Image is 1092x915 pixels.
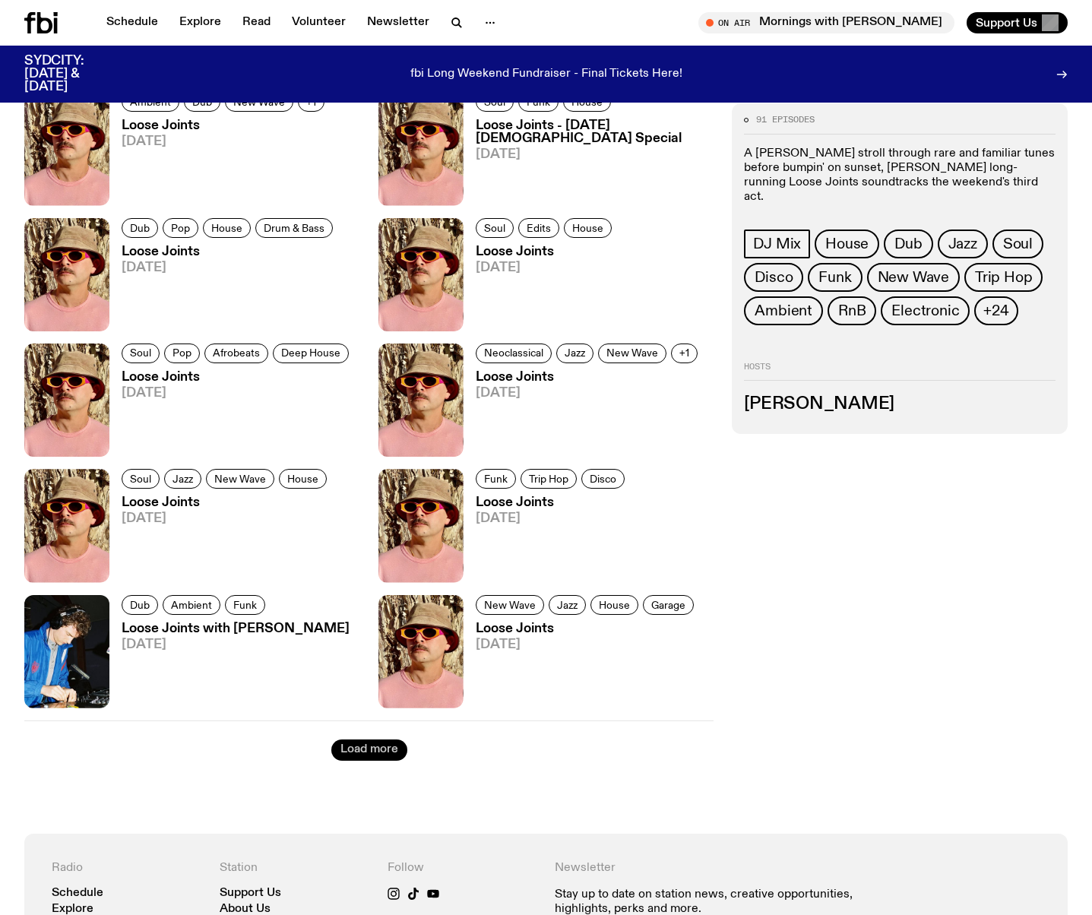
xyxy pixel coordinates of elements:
span: Drum & Bass [264,222,324,233]
span: House [211,222,242,233]
a: Dub [884,230,932,258]
span: Funk [233,599,257,610]
a: DJ Mix [744,230,810,258]
img: Tyson stands in front of a paperbark tree wearing orange sunglasses, a suede bucket hat and a pin... [24,469,109,582]
span: Funk [484,473,508,485]
a: Schedule [52,888,103,899]
a: Funk [476,469,516,489]
span: Disco [755,269,793,286]
span: Dub [894,236,922,252]
span: New Wave [484,599,536,610]
span: Pop [173,347,191,359]
img: Tyson stands in front of a paperbark tree wearing orange sunglasses, a suede bucket hat and a pin... [378,595,464,708]
span: [DATE] [122,638,350,651]
a: New Wave [476,595,544,615]
a: Volunteer [283,12,355,33]
span: Jazz [565,347,585,359]
a: House [815,230,879,258]
a: Jazz [556,344,593,363]
a: Dub [122,595,158,615]
button: On AirMornings with [PERSON_NAME] [698,12,954,33]
h4: Follow [388,861,537,875]
span: [DATE] [122,135,329,148]
img: Tyson stands in front of a paperbark tree wearing orange sunglasses, a suede bucket hat and a pin... [24,92,109,205]
p: A [PERSON_NAME] stroll through rare and familiar tunes before bumpin' on sunset, [PERSON_NAME] lo... [744,146,1056,204]
a: Explore [170,12,230,33]
a: Pop [164,344,200,363]
a: Dub [122,218,158,238]
a: Schedule [97,12,167,33]
h3: Loose Joints [476,622,698,635]
h4: Station [220,861,369,875]
span: Pop [171,222,190,233]
a: House [279,469,327,489]
span: RnB [838,302,866,319]
span: Edits [527,222,551,233]
img: Tyson stands in front of a paperbark tree wearing orange sunglasses, a suede bucket hat and a pin... [378,469,464,582]
span: [DATE] [122,512,331,525]
a: Loose Joints[DATE] [464,496,629,582]
h3: Loose Joints [122,119,329,132]
span: Trip Hop [975,269,1032,286]
a: New Wave [598,344,666,363]
span: House [287,473,318,485]
a: Loose Joints[DATE] [109,119,329,205]
a: Disco [581,469,625,489]
span: Dub [130,599,150,610]
span: Soul [1003,236,1033,252]
h3: Loose Joints [476,496,629,509]
a: Disco [744,263,803,292]
a: House [203,218,251,238]
a: Deep House [273,344,349,363]
span: Garage [651,599,685,610]
h3: SYDCITY: [DATE] & [DATE] [24,55,122,93]
span: Jazz [173,473,193,485]
a: RnB [828,296,876,325]
span: Dub [130,222,150,233]
h3: [PERSON_NAME] [744,395,1056,412]
h3: Loose Joints [122,245,337,258]
span: New Wave [214,473,266,485]
span: [DATE] [476,638,698,651]
img: Tyson stands in front of a paperbark tree wearing orange sunglasses, a suede bucket hat and a pin... [378,92,464,205]
a: Pop [163,218,198,238]
a: Edits [518,218,559,238]
span: Soul [484,222,505,233]
span: Deep House [281,347,340,359]
a: Newsletter [358,12,438,33]
span: Disco [590,473,616,485]
a: Trip Hop [964,263,1043,292]
span: [DATE] [476,512,629,525]
span: Soul [130,473,151,485]
span: +1 [679,347,689,359]
a: Loose Joints[DATE] [109,245,337,331]
a: Loose Joints[DATE] [464,622,698,708]
h4: Newsletter [555,861,872,875]
a: About Us [220,904,271,915]
h3: Loose Joints [476,245,616,258]
a: Funk [225,595,265,615]
a: Loose Joints - [DATE] [DEMOGRAPHIC_DATA] Special[DATE] [464,119,714,205]
span: Afrobeats [213,347,260,359]
span: Ambient [755,302,812,319]
img: Tyson stands in front of a paperbark tree wearing orange sunglasses, a suede bucket hat and a pin... [24,344,109,457]
span: New Wave [606,347,658,359]
span: [DATE] [476,261,616,274]
span: [DATE] [476,148,714,161]
h3: Loose Joints [122,496,331,509]
h2: Hosts [744,362,1056,380]
h4: Radio [52,861,201,875]
span: Ambient [171,599,212,610]
img: Tyson stands in front of a paperbark tree wearing orange sunglasses, a suede bucket hat and a pin... [378,218,464,331]
img: Tyson stands in front of a paperbark tree wearing orange sunglasses, a suede bucket hat and a pin... [378,344,464,457]
a: Support Us [220,888,281,899]
a: Jazz [164,469,201,489]
a: Loose Joints[DATE] [109,496,331,582]
img: Tyson stands in front of a paperbark tree wearing orange sunglasses, a suede bucket hat and a pin... [24,218,109,331]
a: Loose Joints[DATE] [109,371,353,457]
a: Afrobeats [204,344,268,363]
a: Loose Joints[DATE] [464,371,702,457]
a: New Wave [867,263,960,292]
span: [DATE] [122,387,353,400]
span: Support Us [976,16,1037,30]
